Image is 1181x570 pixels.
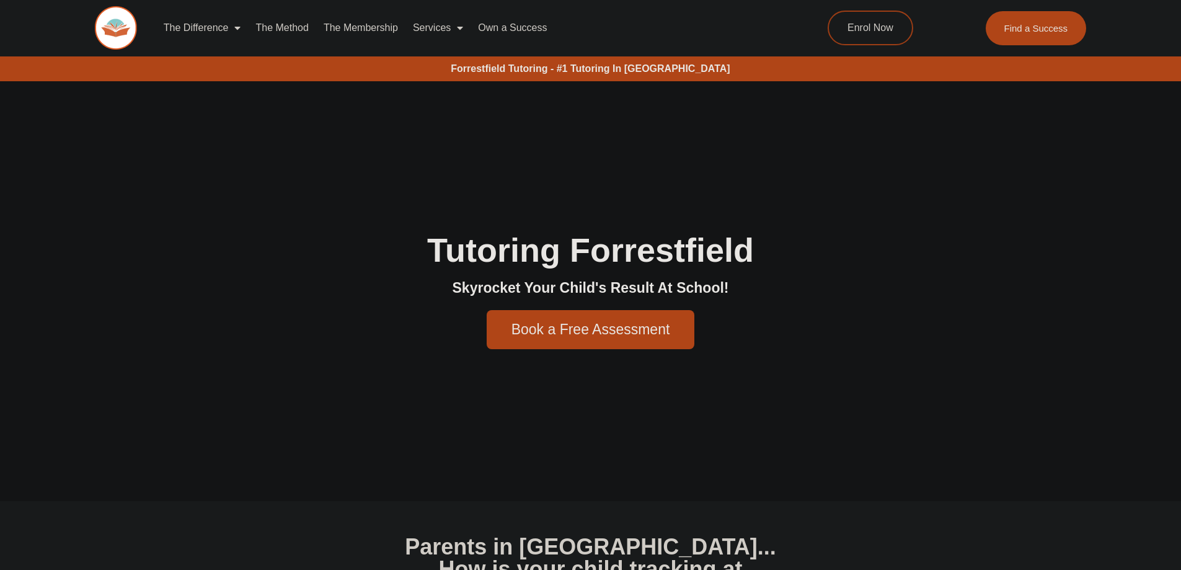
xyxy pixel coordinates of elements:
[471,14,554,42] a: Own a Success
[1004,24,1068,33] span: Find a Success
[244,279,938,298] h2: Skyrocket Your Child's Result At School!
[248,14,316,42] a: The Method
[847,23,893,33] span: Enrol Now
[244,233,938,267] h1: Tutoring Forrestfield
[511,323,670,337] span: Book a Free Assessment
[405,14,471,42] a: Services
[316,14,405,42] a: The Membership
[828,11,913,45] a: Enrol Now
[156,14,249,42] a: The Difference
[156,14,771,42] nav: Menu
[487,310,695,349] a: Book a Free Assessment
[986,11,1087,45] a: Find a Success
